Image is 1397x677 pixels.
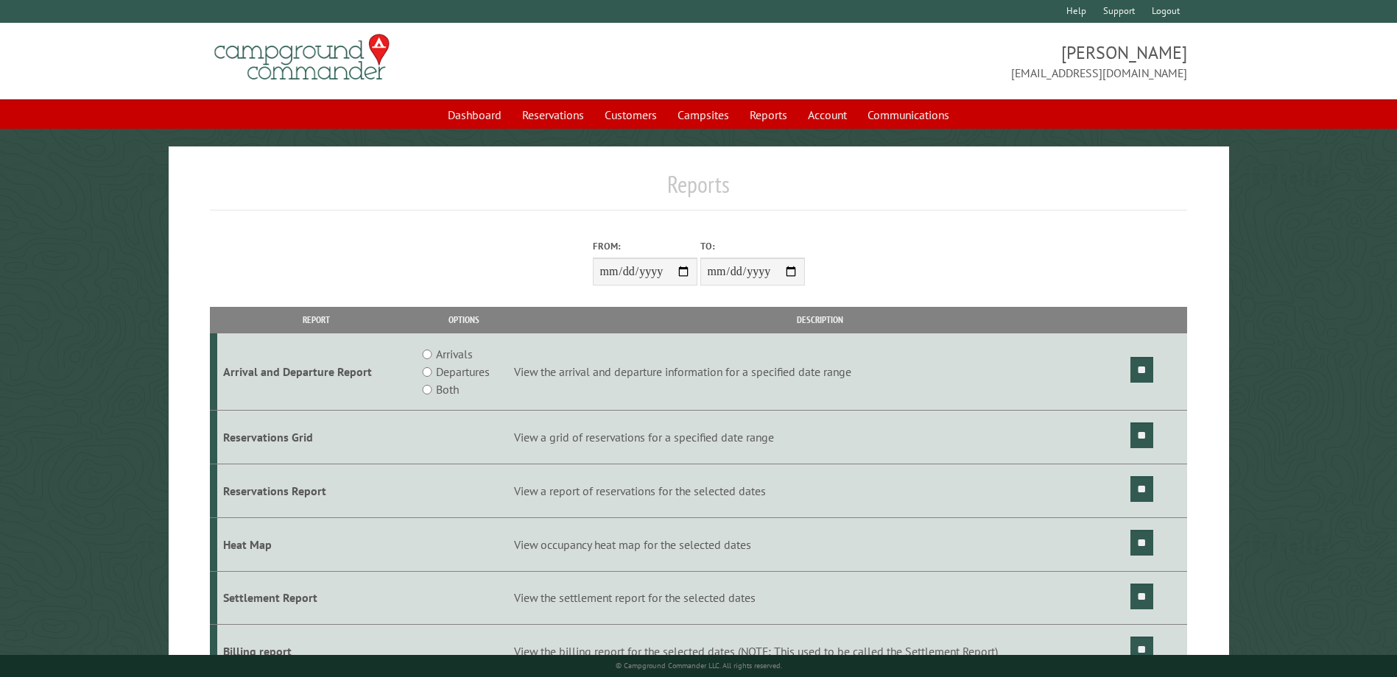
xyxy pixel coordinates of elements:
[513,101,593,129] a: Reservations
[512,571,1128,625] td: View the settlement report for the selected dates
[512,464,1128,517] td: View a report of reservations for the selected dates
[512,333,1128,411] td: View the arrival and departure information for a specified date range
[210,170,1186,210] h1: Reports
[217,517,415,571] td: Heat Map
[436,363,490,380] label: Departures
[512,307,1128,333] th: Description
[596,101,666,129] a: Customers
[217,411,415,464] td: Reservations Grid
[741,101,796,129] a: Reports
[593,239,697,253] label: From:
[217,571,415,625] td: Settlement Report
[859,101,958,129] a: Communications
[512,411,1128,464] td: View a grid of reservations for a specified date range
[217,333,415,411] td: Arrival and Departure Report
[217,307,415,333] th: Report
[415,307,511,333] th: Options
[217,464,415,517] td: Reservations Report
[436,345,473,363] label: Arrivals
[436,380,459,398] label: Both
[210,29,394,86] img: Campground Commander
[616,661,782,670] small: © Campground Commander LLC. All rights reserved.
[669,101,738,129] a: Campsites
[799,101,856,129] a: Account
[699,40,1187,82] span: [PERSON_NAME] [EMAIL_ADDRESS][DOMAIN_NAME]
[439,101,510,129] a: Dashboard
[512,517,1128,571] td: View occupancy heat map for the selected dates
[700,239,805,253] label: To:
